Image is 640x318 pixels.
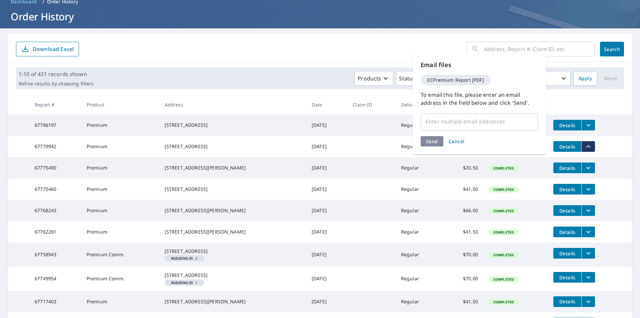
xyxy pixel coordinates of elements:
th: Report # [29,95,81,114]
em: Building ID [171,281,193,284]
span: Details [557,122,577,128]
button: detailsBtn-67775490 [553,163,581,173]
p: Email files [421,60,538,69]
button: filesDropdownBtn-67786197 [581,120,595,130]
button: detailsBtn-67717403 [553,296,581,307]
button: detailsBtn-67779942 [553,141,581,152]
td: $70.00 [442,267,483,291]
td: $41.50 [442,221,483,243]
th: Delivery [396,95,442,114]
td: $41.50 [442,179,483,200]
td: Regular [396,157,442,179]
td: [DATE] [306,114,347,136]
td: $66.00 [442,200,483,221]
button: Search [600,42,624,56]
span: ECPremium Report [PDF] [423,78,488,82]
td: 67749954 [29,267,81,291]
td: $20.50 [442,157,483,179]
button: filesDropdownBtn-67775490 [581,163,595,173]
button: filesDropdownBtn-67768243 [581,205,595,216]
button: detailsBtn-67775460 [553,184,581,195]
div: [STREET_ADDRESS] [165,122,301,128]
span: Search [605,46,619,52]
td: [DATE] [306,157,347,179]
button: Status [396,71,428,86]
td: Regular [396,179,442,200]
td: Regular [396,221,442,243]
button: filesDropdownBtn-67775460 [581,184,595,195]
p: 1-10 of 431 records shown [19,70,94,78]
button: detailsBtn-67786197 [553,120,581,130]
th: Address [159,95,306,114]
td: [DATE] [306,267,347,291]
div: [STREET_ADDRESS][PERSON_NAME] [165,298,301,305]
td: Premium [81,157,159,179]
td: Premium Comm. [81,267,159,291]
td: [DATE] [306,243,347,267]
button: filesDropdownBtn-67758943 [581,248,595,259]
button: filesDropdownBtn-67779942 [581,141,595,152]
span: Cancel [449,138,465,144]
td: 67762281 [29,221,81,243]
span: Completed [489,209,518,213]
td: [DATE] [306,291,347,312]
div: [STREET_ADDRESS] [165,186,301,193]
td: Regular [396,243,442,267]
td: Regular [396,291,442,312]
p: To email this file, please enter an email address in the field below and click 'Send'. [421,91,538,107]
button: Products [355,71,393,86]
td: [DATE] [306,136,347,157]
div: [STREET_ADDRESS] [165,272,301,279]
button: detailsBtn-67749954 [553,272,581,283]
div: [STREET_ADDRESS][PERSON_NAME] [165,229,301,235]
button: Apply [573,71,597,86]
div: [STREET_ADDRESS][PERSON_NAME] [165,207,301,214]
span: Apply [579,74,592,83]
button: Download Excel [16,42,79,56]
div: [STREET_ADDRESS][PERSON_NAME] [165,165,301,171]
th: Claim ID [347,95,396,114]
td: Premium [81,136,159,157]
td: Premium [81,221,159,243]
span: Completed [489,187,518,192]
td: Regular [396,136,442,157]
td: Regular [396,114,442,136]
span: Details [557,186,577,193]
span: Completed [489,230,518,235]
td: Premium [81,114,159,136]
td: 67758943 [29,243,81,267]
span: Completed [489,166,518,171]
td: [DATE] [306,200,347,221]
th: Date [306,95,347,114]
td: 67786197 [29,114,81,136]
button: detailsBtn-67762281 [553,227,581,237]
span: Details [557,229,577,235]
span: Details [557,143,577,150]
td: Regular [396,200,442,221]
td: Premium [81,179,159,200]
span: Completed [489,300,518,304]
button: detailsBtn-67768243 [553,205,581,216]
div: [STREET_ADDRESS] [165,143,301,150]
p: Refine results by choosing filters [19,81,94,87]
input: Address, Report #, Claim ID, etc. [484,40,595,58]
td: 67779942 [29,136,81,157]
button: detailsBtn-67758943 [553,248,581,259]
td: Regular [396,267,442,291]
span: 1 [167,281,202,284]
button: filesDropdownBtn-67717403 [581,296,595,307]
td: $41.50 [442,291,483,312]
td: Premium Comm. [81,243,159,267]
span: Completed [489,277,518,282]
td: 67775460 [29,179,81,200]
span: Completed [489,253,518,257]
td: 67717403 [29,291,81,312]
span: Details [557,208,577,214]
div: [STREET_ADDRESS] [165,248,301,255]
span: 2 [167,257,202,260]
p: Download Excel [33,45,74,53]
button: filesDropdownBtn-67762281 [581,227,595,237]
button: Cancel [446,136,467,146]
em: Building ID [171,257,193,260]
p: Status [399,74,415,82]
